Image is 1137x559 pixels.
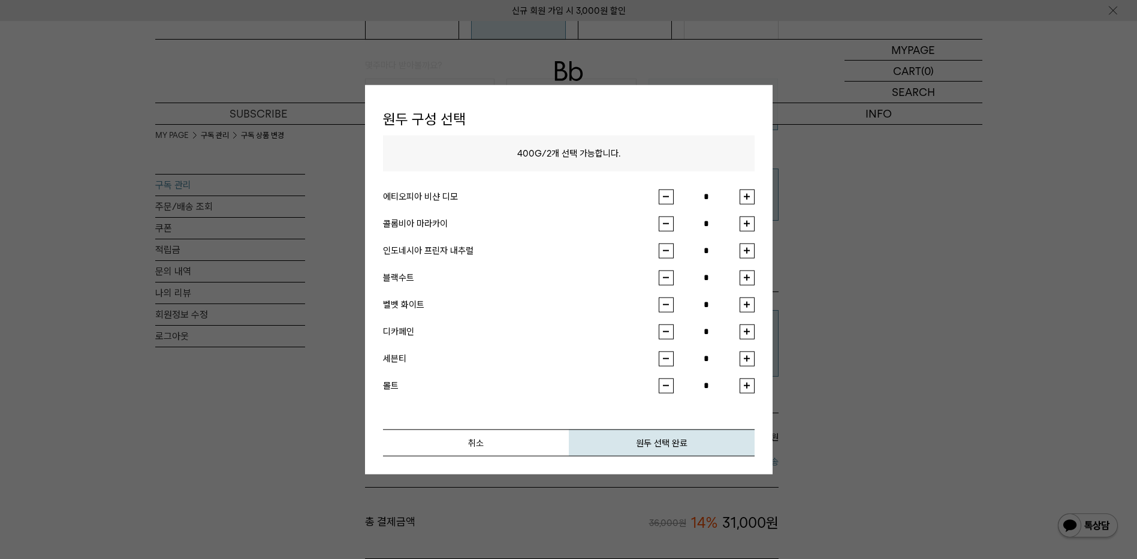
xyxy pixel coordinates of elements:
[517,148,542,158] span: 400G
[383,190,659,204] div: 에티오피아 비샨 디모
[547,148,551,158] span: 2
[383,135,755,171] p: / 개 선택 가능합니다.
[383,217,659,231] div: 콜롬비아 마라카이
[383,378,659,393] div: 몰트
[383,244,659,258] div: 인도네시아 프린자 내추럴
[383,297,659,312] div: 벨벳 화이트
[383,103,755,136] h1: 원두 구성 선택
[383,271,659,285] div: 블랙수트
[383,351,659,366] div: 세븐티
[569,429,755,456] button: 원두 선택 완료
[383,324,659,339] div: 디카페인
[383,429,569,456] button: 취소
